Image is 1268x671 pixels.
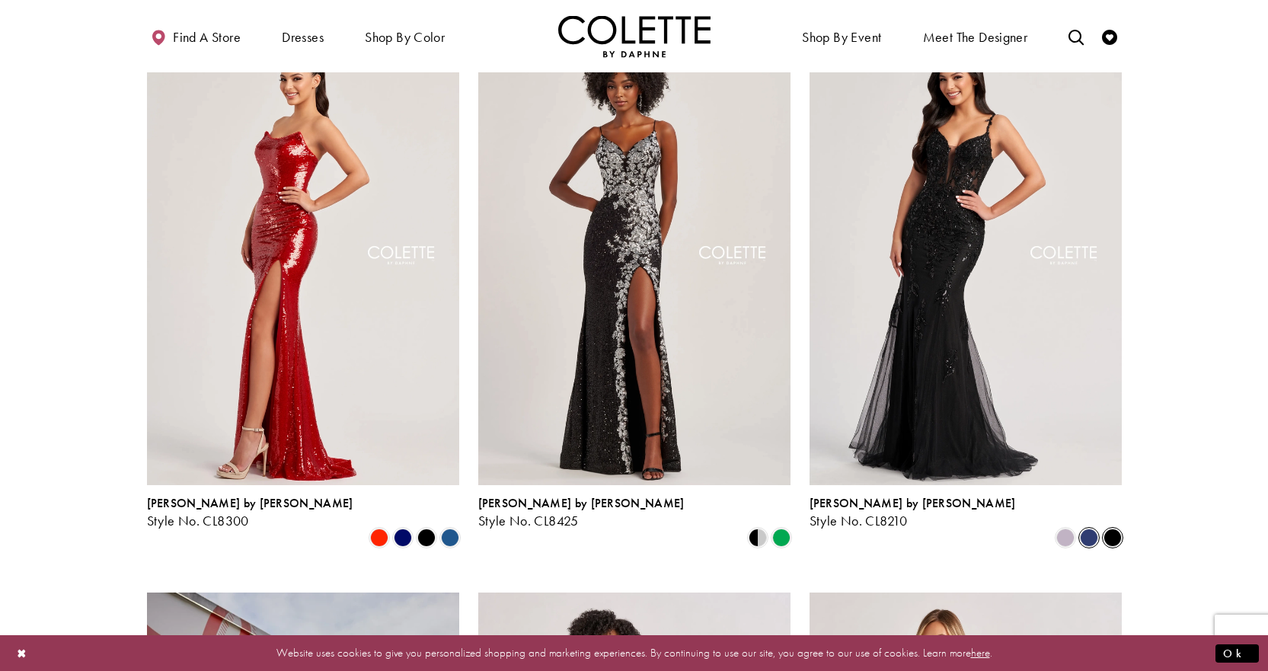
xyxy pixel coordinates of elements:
[1056,529,1075,547] i: Heather
[365,30,445,45] span: Shop by color
[370,529,388,547] i: Scarlet
[802,30,881,45] span: Shop By Event
[810,512,908,529] span: Style No. CL8210
[810,495,1016,511] span: [PERSON_NAME] by [PERSON_NAME]
[9,640,35,666] button: Close Dialog
[1080,529,1098,547] i: Navy Blue
[1065,15,1088,57] a: Toggle search
[147,495,353,511] span: [PERSON_NAME] by [PERSON_NAME]
[147,30,459,484] a: Visit Colette by Daphne Style No. CL8300 Page
[919,15,1032,57] a: Meet the designer
[810,30,1122,484] a: Visit Colette by Daphne Style No. CL8210 Page
[147,15,244,57] a: Find a store
[749,529,767,547] i: Black/Silver
[282,30,324,45] span: Dresses
[478,497,685,529] div: Colette by Daphne Style No. CL8425
[110,643,1158,663] p: Website uses cookies to give you personalized shopping and marketing experiences. By continuing t...
[923,30,1028,45] span: Meet the designer
[810,497,1016,529] div: Colette by Daphne Style No. CL8210
[1098,15,1121,57] a: Check Wishlist
[558,15,711,57] a: Visit Home Page
[772,529,791,547] i: Emerald
[478,30,791,484] a: Visit Colette by Daphne Style No. CL8425 Page
[798,15,885,57] span: Shop By Event
[971,645,990,660] a: here
[394,529,412,547] i: Sapphire
[478,495,685,511] span: [PERSON_NAME] by [PERSON_NAME]
[417,529,436,547] i: Black
[1104,529,1122,547] i: Black
[441,529,459,547] i: Ocean Blue
[1215,644,1259,663] button: Submit Dialog
[278,15,327,57] span: Dresses
[558,15,711,57] img: Colette by Daphne
[147,512,249,529] span: Style No. CL8300
[478,512,579,529] span: Style No. CL8425
[147,497,353,529] div: Colette by Daphne Style No. CL8300
[361,15,449,57] span: Shop by color
[173,30,241,45] span: Find a store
